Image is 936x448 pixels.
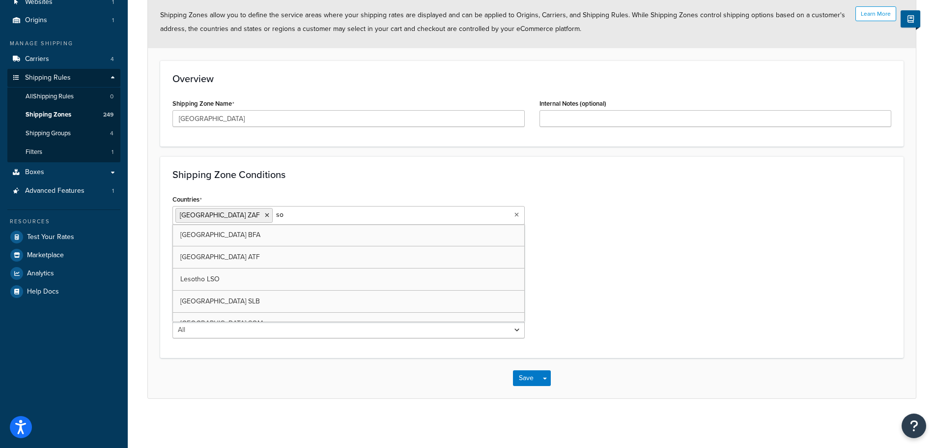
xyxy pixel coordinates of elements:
[26,148,42,156] span: Filters
[7,182,120,200] li: Advanced Features
[27,233,74,241] span: Test Your Rates
[7,182,120,200] a: Advanced Features1
[25,55,49,63] span: Carriers
[7,217,120,226] div: Resources
[173,313,524,334] a: [GEOGRAPHIC_DATA] SOM
[27,251,64,260] span: Marketplace
[160,10,845,34] span: Shipping Zones allow you to define the service areas where your shipping rates are displayed and ...
[180,274,220,284] span: Lesotho LSO
[26,129,71,138] span: Shipping Groups
[173,269,524,290] a: Lesotho LSO
[110,129,113,138] span: 4
[7,246,120,264] a: Marketplace
[110,92,113,101] span: 0
[901,10,920,28] button: Show Help Docs
[7,124,120,143] a: Shipping Groups4
[7,124,120,143] li: Shipping Groups
[7,106,120,124] a: Shipping Zones249
[7,69,120,162] li: Shipping Rules
[7,50,120,68] li: Carriers
[902,414,926,438] button: Open Resource Center
[112,148,113,156] span: 1
[111,55,114,63] span: 4
[7,283,120,300] a: Help Docs
[25,168,44,177] span: Boxes
[7,50,120,68] a: Carriers4
[26,92,74,101] span: All Shipping Rules
[7,69,120,87] a: Shipping Rules
[180,210,260,220] span: [GEOGRAPHIC_DATA] ZAF
[180,252,260,262] span: [GEOGRAPHIC_DATA] ATF
[7,11,120,30] a: Origins1
[7,106,120,124] li: Shipping Zones
[7,39,120,48] div: Manage Shipping
[172,169,891,180] h3: Shipping Zone Conditions
[7,228,120,246] a: Test Your Rates
[7,143,120,161] a: Filters1
[539,100,606,107] label: Internal Notes (optional)
[103,111,113,119] span: 249
[513,370,539,386] button: Save
[173,291,524,312] a: [GEOGRAPHIC_DATA] SLB
[173,224,524,246] a: [GEOGRAPHIC_DATA] BFA
[7,88,120,106] a: AllShipping Rules0
[172,100,234,108] label: Shipping Zone Name
[25,74,71,82] span: Shipping Rules
[7,143,120,161] li: Filters
[26,111,71,119] span: Shipping Zones
[173,246,524,268] a: [GEOGRAPHIC_DATA] ATF
[25,16,47,25] span: Origins
[7,265,120,282] a: Analytics
[25,187,85,195] span: Advanced Features
[172,73,891,84] h3: Overview
[180,296,260,306] span: [GEOGRAPHIC_DATA] SLB
[112,187,114,195] span: 1
[27,288,59,296] span: Help Docs
[112,16,114,25] span: 1
[855,6,896,21] button: Learn More
[180,230,260,240] span: [GEOGRAPHIC_DATA] BFA
[7,163,120,181] a: Boxes
[27,269,54,278] span: Analytics
[172,196,202,204] label: Countries
[7,11,120,30] li: Origins
[180,318,263,329] span: [GEOGRAPHIC_DATA] SOM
